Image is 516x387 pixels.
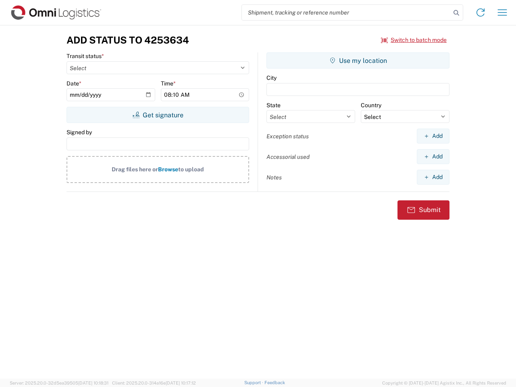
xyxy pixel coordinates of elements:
[10,381,108,385] span: Server: 2025.20.0-32d5ea39505
[112,381,196,385] span: Client: 2025.20.0-314a16e
[417,129,449,144] button: Add
[112,166,158,173] span: Drag files here or
[166,381,196,385] span: [DATE] 10:17:12
[266,74,277,81] label: City
[67,107,249,123] button: Get signature
[266,174,282,181] label: Notes
[266,52,449,69] button: Use my location
[67,129,92,136] label: Signed by
[67,80,81,87] label: Date
[266,153,310,160] label: Accessorial used
[158,166,178,173] span: Browse
[178,166,204,173] span: to upload
[397,200,449,220] button: Submit
[78,381,108,385] span: [DATE] 10:18:31
[266,102,281,109] label: State
[264,380,285,385] a: Feedback
[67,52,104,60] label: Transit status
[381,33,447,47] button: Switch to batch mode
[382,379,506,387] span: Copyright © [DATE]-[DATE] Agistix Inc., All Rights Reserved
[67,34,189,46] h3: Add Status to 4253634
[361,102,381,109] label: Country
[266,133,309,140] label: Exception status
[161,80,176,87] label: Time
[244,380,264,385] a: Support
[242,5,451,20] input: Shipment, tracking or reference number
[417,170,449,185] button: Add
[417,149,449,164] button: Add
